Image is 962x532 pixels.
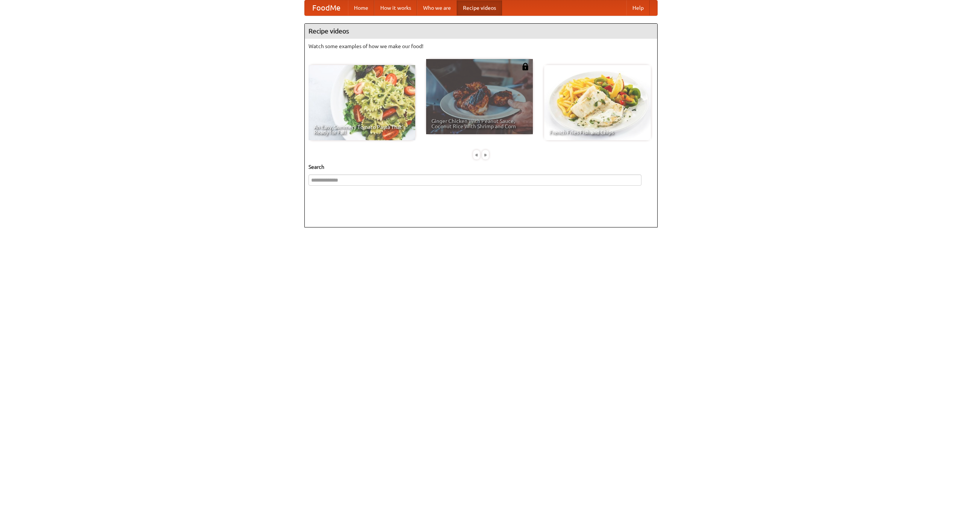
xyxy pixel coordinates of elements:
[314,124,410,135] span: An Easy, Summery Tomato Pasta That's Ready for Fall
[417,0,457,15] a: Who we are
[309,163,653,171] h5: Search
[522,63,529,70] img: 483408.png
[473,150,480,159] div: «
[309,42,653,50] p: Watch some examples of how we make our food!
[549,130,646,135] span: French Fries Fish and Chips
[482,150,489,159] div: »
[305,0,348,15] a: FoodMe
[309,65,415,140] a: An Easy, Summery Tomato Pasta That's Ready for Fall
[626,0,650,15] a: Help
[544,65,651,140] a: French Fries Fish and Chips
[305,24,657,39] h4: Recipe videos
[348,0,374,15] a: Home
[374,0,417,15] a: How it works
[457,0,502,15] a: Recipe videos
